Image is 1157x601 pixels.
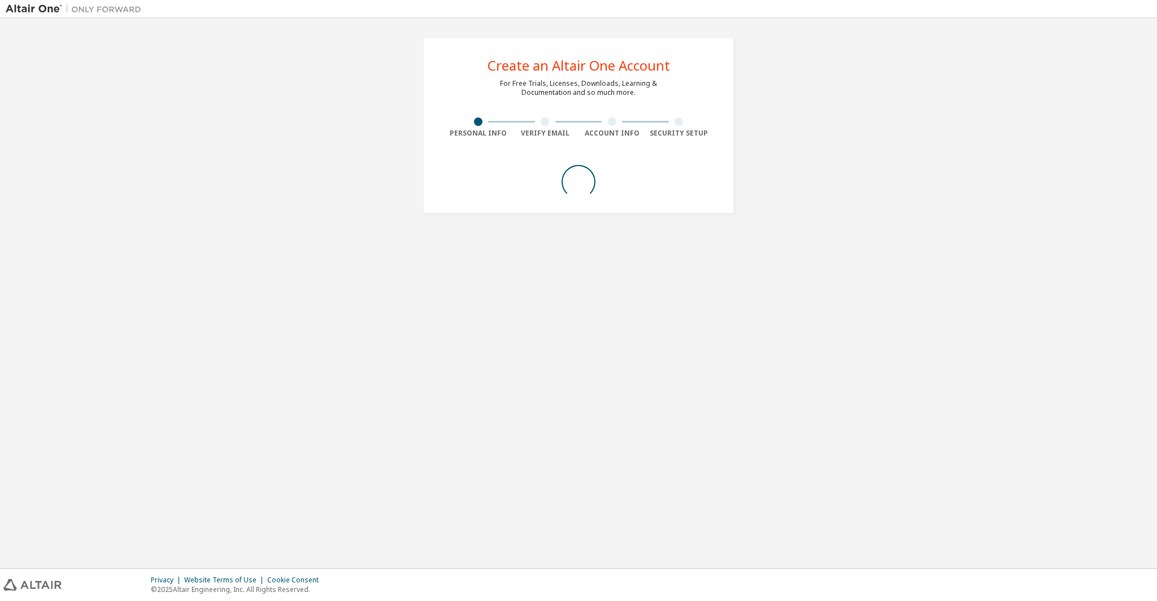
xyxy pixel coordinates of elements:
[6,3,147,15] img: Altair One
[151,585,325,594] p: © 2025 Altair Engineering, Inc. All Rights Reserved.
[267,576,325,585] div: Cookie Consent
[445,129,512,138] div: Personal Info
[500,79,657,97] div: For Free Trials, Licenses, Downloads, Learning & Documentation and so much more.
[512,129,579,138] div: Verify Email
[3,579,62,591] img: altair_logo.svg
[488,59,670,72] div: Create an Altair One Account
[578,129,646,138] div: Account Info
[646,129,713,138] div: Security Setup
[151,576,184,585] div: Privacy
[184,576,267,585] div: Website Terms of Use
